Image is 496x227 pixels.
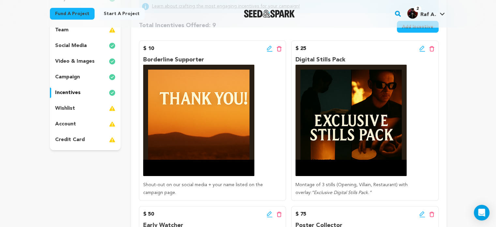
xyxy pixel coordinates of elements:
button: campaign [50,72,121,82]
a: Raf A.'s Profile [406,7,446,19]
img: incentive [295,65,407,176]
span: Raf A.'s Profile [406,7,446,21]
p: account [55,120,76,128]
button: incentives [50,88,121,98]
img: warning-full.svg [109,120,115,128]
p: $ 25 [295,45,306,53]
div: Open Intercom Messenger [474,205,489,220]
p: Shout-out on our social media + your name listed on the campaign page. [143,181,282,197]
button: team [50,25,121,35]
a: Seed&Spark Homepage [244,10,295,18]
img: check-circle-full.svg [109,57,115,65]
p: incentives [55,89,81,97]
button: account [50,119,121,129]
img: check-circle-full.svg [109,42,115,50]
p: $ 50 [143,210,154,218]
p: Digital Stills Pack [295,55,434,65]
img: warning-full.svg [109,136,115,144]
button: social media [50,41,121,51]
p: Montage of 3 stills (Opening, Villain, Restaurant) with overlay: [295,181,434,197]
img: Seed&Spark Logo Dark Mode [244,10,295,18]
p: campaign [55,73,80,81]
p: wishlist [55,105,75,112]
p: $ 10 [143,45,154,53]
span: 2 [414,6,421,12]
p: credit card [55,136,85,144]
p: social media [55,42,87,50]
button: video & images [50,56,121,67]
img: cd178d9d8c3d6327.jpg [407,8,418,19]
button: credit card [50,135,121,145]
a: Start a project [98,8,145,20]
img: check-circle-full.svg [109,73,115,81]
p: team [55,26,68,34]
img: warning-full.svg [109,105,115,112]
p: video & images [55,57,95,65]
div: Raf A.'s Profile [407,8,436,19]
p: Borderline Supporter [143,55,282,65]
em: “Exclusive Digital Stills Pack.” [311,190,371,195]
a: Fund a project [50,8,95,20]
img: check-circle-full.svg [109,89,115,97]
button: wishlist [50,103,121,114]
span: Raf A. [420,12,436,17]
img: warning-full.svg [109,26,115,34]
img: incentive [143,65,254,176]
p: $ 75 [295,210,306,218]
